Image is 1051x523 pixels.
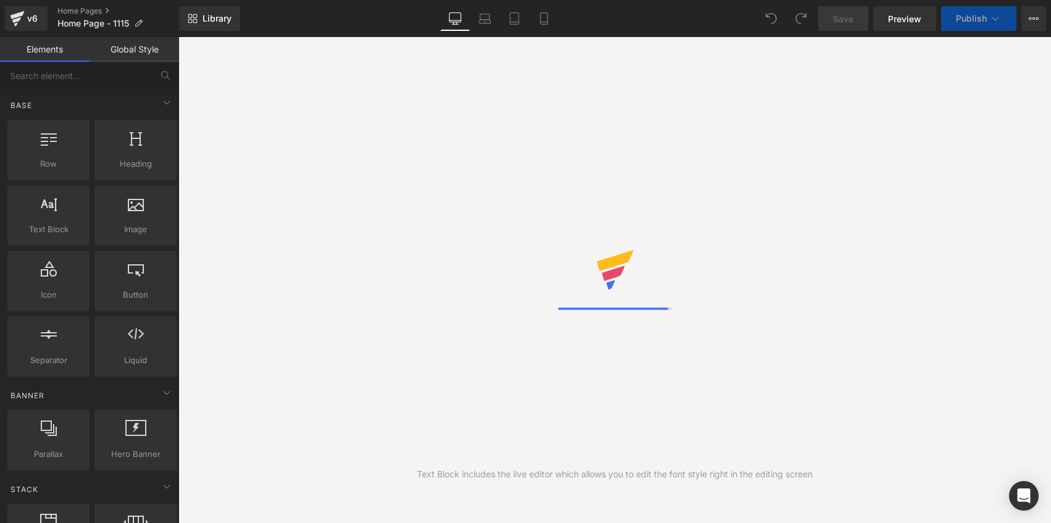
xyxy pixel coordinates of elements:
span: Stack [9,483,40,495]
div: Text Block includes the live editor which allows you to edit the font style right in the editing ... [417,467,813,481]
div: v6 [25,10,40,27]
a: Tablet [500,6,529,31]
a: Laptop [470,6,500,31]
a: Global Style [90,37,179,62]
a: Mobile [529,6,559,31]
span: Publish [956,14,987,23]
span: Button [98,288,173,301]
a: Preview [873,6,936,31]
span: Image [98,223,173,236]
span: Heading [98,157,173,170]
button: Undo [759,6,784,31]
span: Separator [11,354,86,367]
a: Home Pages [57,6,179,16]
a: New Library [179,6,240,31]
div: Open Intercom Messenger [1009,481,1039,511]
span: Home Page - 1115 [57,19,129,28]
span: Base [9,99,33,111]
span: Text Block [11,223,86,236]
span: Liquid [98,354,173,367]
button: More [1021,6,1046,31]
span: Library [203,13,232,24]
span: Hero Banner [98,448,173,461]
span: Row [11,157,86,170]
span: Parallax [11,448,86,461]
span: Save [833,12,853,25]
span: Icon [11,288,86,301]
span: Preview [888,12,921,25]
button: Publish [941,6,1016,31]
a: v6 [5,6,48,31]
span: Banner [9,390,46,401]
button: Redo [789,6,813,31]
a: Desktop [440,6,470,31]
